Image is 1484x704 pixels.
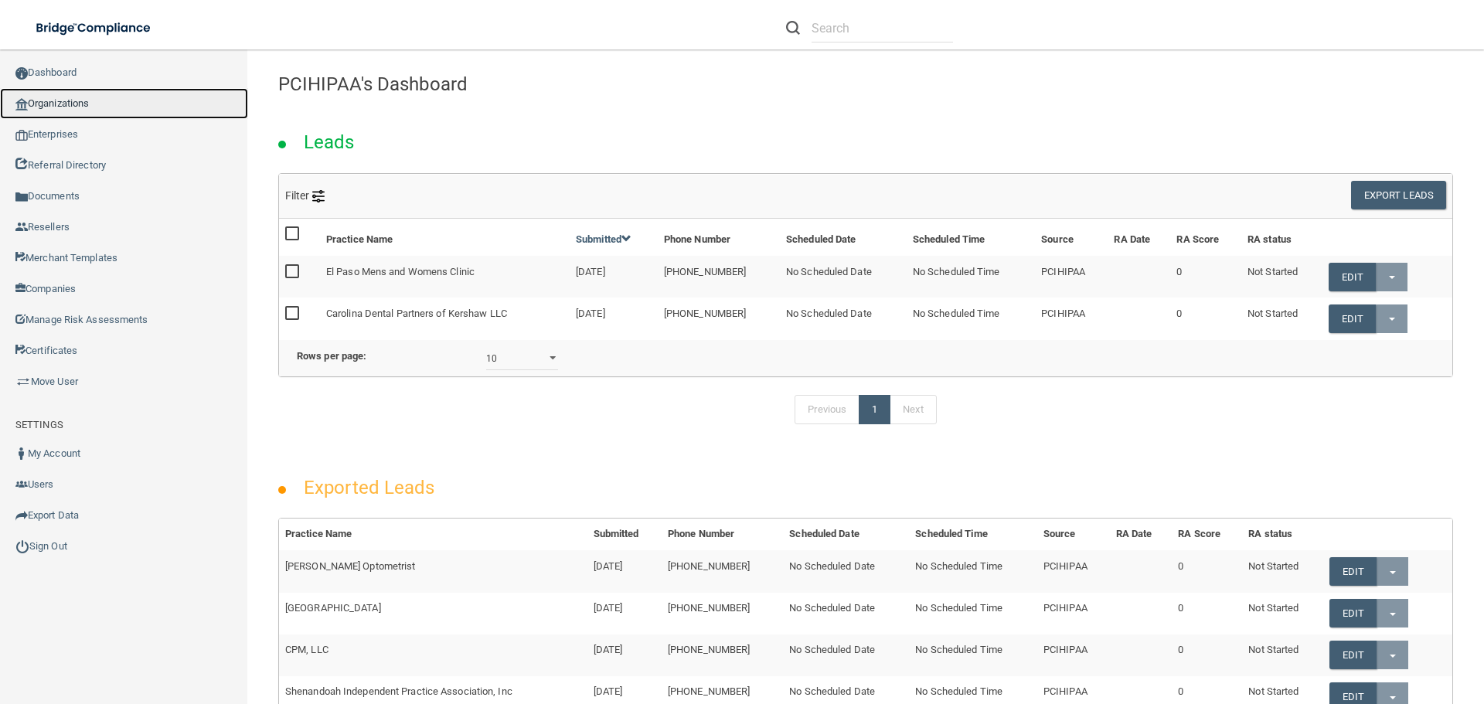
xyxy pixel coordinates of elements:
td: Carolina Dental Partners of Kershaw LLC [320,298,570,338]
img: briefcase.64adab9b.png [15,374,31,389]
a: Previous [795,395,859,424]
td: No Scheduled Date [783,634,909,676]
td: No Scheduled Date [780,256,907,298]
td: 0 [1172,593,1242,634]
td: PCIHIPAA [1035,298,1108,338]
span: Filter [285,189,325,202]
a: 1 [859,395,890,424]
th: Scheduled Date [783,519,909,550]
a: Edit [1329,304,1376,333]
input: Search [812,14,953,43]
td: [DATE] [587,550,662,592]
td: 0 [1170,256,1241,298]
img: icon-export.b9366987.png [15,509,28,522]
td: PCIHIPAA [1037,550,1110,592]
td: No Scheduled Date [783,593,909,634]
td: PCIHIPAA [1037,634,1110,676]
img: organization-icon.f8decf85.png [15,98,28,111]
img: bridge_compliance_login_screen.278c3ca4.svg [23,12,165,44]
td: [PHONE_NUMBER] [662,550,783,592]
td: No Scheduled Time [909,593,1037,634]
th: RA Date [1108,219,1170,256]
th: RA status [1242,519,1322,550]
a: Edit [1329,557,1377,586]
td: El Paso Mens and Womens Clinic [320,256,570,298]
th: Scheduled Time [907,219,1035,256]
h2: Exported Leads [288,466,450,509]
th: RA status [1241,219,1322,256]
td: [GEOGRAPHIC_DATA] [279,593,587,634]
img: ic-search.3b580494.png [786,21,800,35]
td: Not Started [1241,298,1322,338]
td: Not Started [1242,550,1322,592]
td: No Scheduled Time [909,550,1037,592]
td: [DATE] [587,634,662,676]
a: Submitted [576,233,631,245]
td: No Scheduled Date [783,550,909,592]
td: No Scheduled Time [907,256,1035,298]
th: Practice Name [279,519,587,550]
td: PCIHIPAA [1037,593,1110,634]
td: [PHONE_NUMBER] [658,298,780,338]
a: Edit [1329,263,1376,291]
img: ic_reseller.de258add.png [15,221,28,233]
td: [PERSON_NAME] Optometrist [279,550,587,592]
img: enterprise.0d942306.png [15,130,28,141]
td: Not Started [1241,256,1322,298]
th: Submitted [587,519,662,550]
td: [DATE] [570,256,658,298]
a: Next [890,395,936,424]
th: Source [1037,519,1110,550]
td: PCIHIPAA [1035,256,1108,298]
img: ic_user_dark.df1a06c3.png [15,447,28,460]
button: Export Leads [1351,181,1446,209]
h4: PCIHIPAA's Dashboard [278,74,1453,94]
img: ic_dashboard_dark.d01f4a41.png [15,67,28,80]
th: RA Score [1170,219,1241,256]
th: RA Score [1172,519,1242,550]
img: icon-users.e205127d.png [15,478,28,491]
td: No Scheduled Time [909,634,1037,676]
img: icon-documents.8dae5593.png [15,191,28,203]
td: No Scheduled Date [780,298,907,338]
th: Source [1035,219,1108,256]
b: Rows per page: [297,350,366,362]
td: [PHONE_NUMBER] [658,256,780,298]
td: [DATE] [587,593,662,634]
td: 0 [1170,298,1241,338]
td: Not Started [1242,593,1322,634]
th: Scheduled Date [780,219,907,256]
th: Phone Number [658,219,780,256]
th: Scheduled Time [909,519,1037,550]
td: [DATE] [570,298,658,338]
td: 0 [1172,634,1242,676]
td: 0 [1172,550,1242,592]
td: CPM, LLC [279,634,587,676]
td: No Scheduled Time [907,298,1035,338]
th: Phone Number [662,519,783,550]
th: Practice Name [320,219,570,256]
img: icon-filter@2x.21656d0b.png [312,190,325,202]
td: [PHONE_NUMBER] [662,593,783,634]
td: [PHONE_NUMBER] [662,634,783,676]
iframe: Drift Widget Chat Controller [1217,594,1465,656]
h2: Leads [288,121,370,164]
img: ic_power_dark.7ecde6b1.png [15,539,29,553]
th: RA Date [1110,519,1173,550]
label: SETTINGS [15,416,63,434]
